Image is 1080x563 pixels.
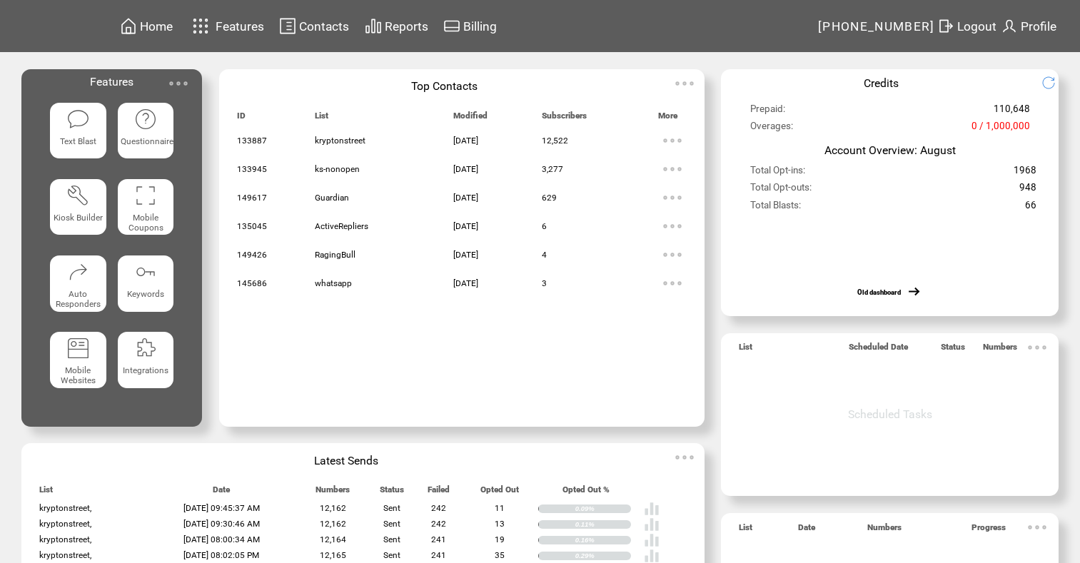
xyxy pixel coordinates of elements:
img: ellypsis.svg [670,443,699,472]
span: ks-nonopen [315,164,360,174]
span: Scheduled Date [849,342,908,358]
span: 12,164 [320,534,346,544]
span: Status [380,485,404,501]
span: Account Overview: August [824,143,956,157]
a: Text Blast [50,103,106,168]
span: 149617 [237,193,267,203]
span: Status [941,342,965,358]
span: [DATE] [453,193,478,203]
span: 6 [542,221,547,231]
span: Progress [972,522,1006,539]
span: Contacts [299,19,349,34]
img: exit.svg [937,17,954,35]
span: kryptonstreet, [39,503,91,513]
img: ellypsis.svg [658,126,687,155]
span: Scheduled Tasks [848,407,932,421]
span: Subscribers [542,111,587,127]
a: Integrations [118,332,174,397]
span: 12,162 [320,503,346,513]
a: Kiosk Builder [50,179,106,244]
span: Numbers [867,522,902,539]
span: Sent [383,534,400,544]
a: Auto Responders [50,255,106,320]
span: 145686 [237,278,267,288]
span: 948 [1019,182,1036,199]
span: 35 [495,550,505,560]
span: Overages: [750,121,793,138]
img: contacts.svg [279,17,296,35]
span: ID [237,111,246,127]
img: ellypsis.svg [658,240,687,269]
div: 0.16% [575,536,632,544]
span: [DATE] [453,164,478,174]
span: Features [216,19,264,34]
a: Keywords [118,255,174,320]
a: Contacts [277,15,351,37]
span: Reports [385,19,428,34]
span: Questionnaire [121,136,173,146]
span: Guardian [315,193,349,203]
span: Modified [453,111,488,127]
span: Numbers [983,342,1017,358]
span: 133887 [237,136,267,146]
span: 11 [495,503,505,513]
span: Logout [957,19,996,34]
div: 0.09% [575,504,632,513]
span: Opted Out [480,485,519,501]
a: Billing [441,15,499,37]
img: refresh.png [1041,76,1066,90]
span: 149426 [237,250,267,260]
span: Text Blast [60,136,96,146]
img: chart.svg [365,17,382,35]
span: whatsapp [315,278,352,288]
span: Date [798,522,815,539]
span: Date [213,485,230,501]
img: mobile-websites.svg [66,337,89,360]
span: Opted Out % [562,485,610,501]
span: Mobile Websites [61,365,96,385]
span: kryptonstreet, [39,534,91,544]
span: Sent [383,519,400,529]
div: 0.29% [575,552,632,560]
span: [DATE] 09:30:46 AM [183,519,260,529]
img: creidtcard.svg [443,17,460,35]
img: coupons.svg [134,184,157,207]
span: Sent [383,550,400,560]
span: [DATE] [453,250,478,260]
img: text-blast.svg [66,108,89,131]
span: 242 [431,503,446,513]
img: ellypsis.svg [658,212,687,240]
span: List [739,522,752,539]
span: Features [90,75,133,88]
span: Top Contacts [411,79,478,93]
span: Total Opt-ins: [750,165,805,182]
span: [DATE] [453,221,478,231]
a: Features [186,12,267,40]
span: [DATE] 08:00:34 AM [183,534,260,544]
span: 3,277 [542,164,563,174]
span: More [658,111,677,127]
span: Billing [463,19,497,34]
img: ellypsis.svg [658,155,687,183]
span: 241 [431,534,446,544]
a: Logout [935,15,999,37]
a: Old dashboard [857,288,901,296]
span: 110,648 [994,103,1030,121]
a: Mobile Coupons [118,179,174,244]
span: kryptonstreet, [39,550,91,560]
span: 66 [1025,200,1036,217]
span: Integrations [123,365,168,375]
img: poll%20-%20white.svg [644,517,660,532]
img: profile.svg [1001,17,1018,35]
span: [PHONE_NUMBER] [818,19,935,34]
span: Credits [864,76,899,90]
a: Questionnaire [118,103,174,168]
span: 13 [495,519,505,529]
span: Prepaid: [750,103,785,121]
span: kryptonstreet [315,136,365,146]
img: features.svg [188,14,213,38]
span: Sent [383,503,400,513]
span: 12,165 [320,550,346,560]
span: [DATE] 08:02:05 PM [183,550,259,560]
span: 135045 [237,221,267,231]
